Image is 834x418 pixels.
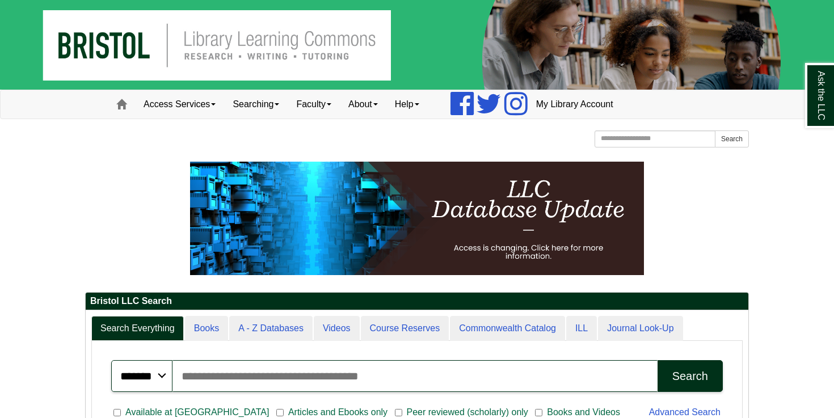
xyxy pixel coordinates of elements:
[361,316,449,341] a: Course Reserves
[190,162,644,275] img: HTML tutorial
[229,316,313,341] a: A - Z Databases
[535,408,542,418] input: Books and Videos
[224,90,288,119] a: Searching
[288,90,340,119] a: Faculty
[135,90,224,119] a: Access Services
[91,316,184,341] a: Search Everything
[672,370,708,383] div: Search
[528,90,622,119] a: My Library Account
[658,360,723,392] button: Search
[86,293,748,310] h2: Bristol LLC Search
[598,316,683,341] a: Journal Look-Up
[314,316,360,341] a: Videos
[450,316,565,341] a: Commonwealth Catalog
[276,408,284,418] input: Articles and Ebooks only
[395,408,402,418] input: Peer reviewed (scholarly) only
[340,90,386,119] a: About
[649,407,721,417] a: Advanced Search
[113,408,121,418] input: Available at [GEOGRAPHIC_DATA]
[386,90,428,119] a: Help
[715,130,749,147] button: Search
[185,316,228,341] a: Books
[566,316,597,341] a: ILL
